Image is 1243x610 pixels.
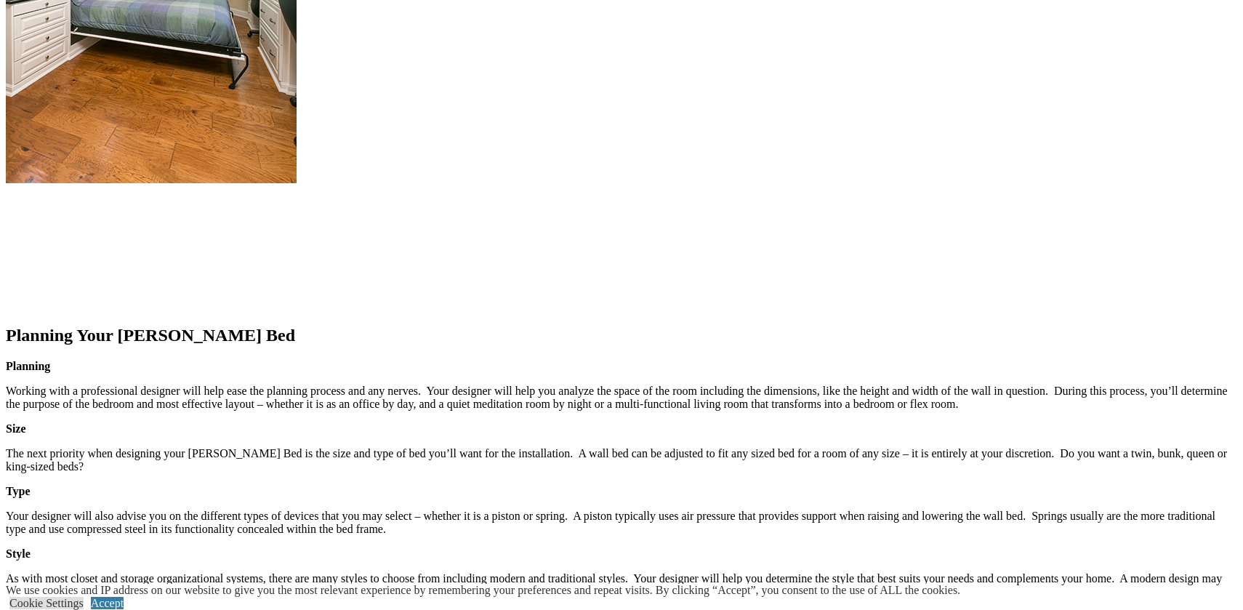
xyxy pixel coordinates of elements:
[6,572,1237,598] p: As with most closet and storage organizational systems, there are many styles to choose from incl...
[91,597,124,609] a: Accept
[6,326,1237,345] h2: Planning Your [PERSON_NAME] Bed
[6,422,26,435] strong: Size
[6,385,1237,411] p: Working with a professional designer will help ease the planning process and any nerves. Your des...
[6,510,1237,536] p: Your designer will also advise you on the different types of devices that you may select – whethe...
[6,584,960,597] div: We use cookies and IP address on our website to give you the most relevant experience by remember...
[9,597,84,609] a: Cookie Settings
[6,447,1237,473] p: The next priority when designing your [PERSON_NAME] Bed is the size and type of bed you’ll want f...
[6,360,50,372] strong: Planning
[6,485,30,497] strong: Type
[6,547,31,560] strong: Style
